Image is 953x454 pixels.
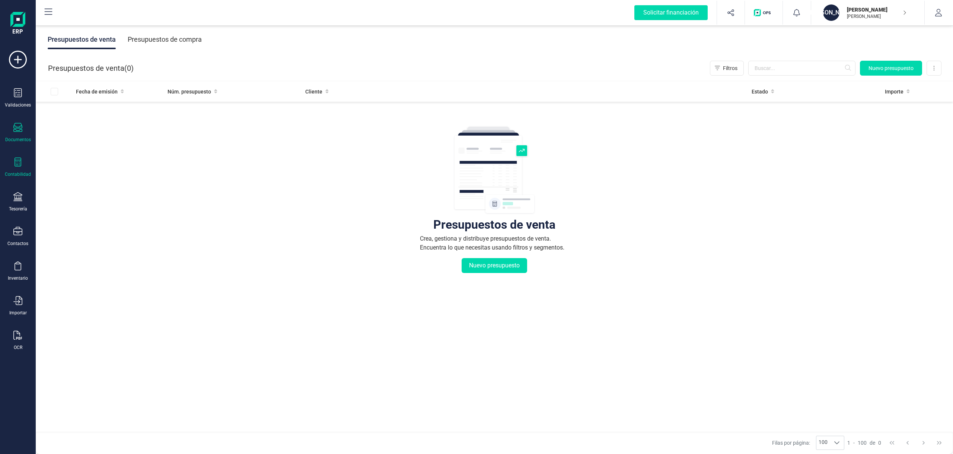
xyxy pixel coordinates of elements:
[847,6,906,13] p: [PERSON_NAME]
[7,241,28,247] div: Contactos
[127,63,131,73] span: 0
[860,61,922,76] button: Nuevo presupuesto
[820,1,915,25] button: [PERSON_NAME][PERSON_NAME][PERSON_NAME]
[5,171,31,177] div: Contabilidad
[8,275,28,281] div: Inventario
[723,64,737,72] span: Filtros
[420,234,569,252] div: Crea, gestiona y distribuye presupuestos de venta. Encuentra lo que necesitas usando filtros y se...
[870,439,875,447] span: de
[885,88,903,95] span: Importe
[453,126,535,215] img: img-empty-table.svg
[868,64,914,72] span: Nuevo presupuesto
[9,206,27,212] div: Tesorería
[917,436,931,450] button: Next Page
[305,88,322,95] span: Cliente
[128,30,202,49] div: Presupuestos de compra
[878,439,881,447] span: 0
[9,310,27,316] div: Importar
[625,1,717,25] button: Solicitar financiación
[816,436,830,450] span: 100
[858,439,867,447] span: 100
[5,137,31,143] div: Documentos
[932,436,946,450] button: Last Page
[754,9,774,16] img: Logo de OPS
[847,13,906,19] p: [PERSON_NAME]
[462,258,527,273] button: Nuevo presupuesto
[847,439,881,447] div: -
[76,88,118,95] span: Fecha de emisión
[772,436,844,450] div: Filas por página:
[48,30,116,49] div: Presupuestos de venta
[885,436,899,450] button: First Page
[634,5,708,20] div: Solicitar financiación
[710,61,744,76] button: Filtros
[823,4,839,21] div: [PERSON_NAME]
[847,439,850,447] span: 1
[10,12,25,36] img: Logo Finanedi
[748,61,855,76] input: Buscar...
[752,88,768,95] span: Estado
[433,221,555,228] div: Presupuestos de venta
[48,61,134,76] div: Presupuestos de venta ( )
[901,436,915,450] button: Previous Page
[14,345,22,350] div: OCR
[5,102,31,108] div: Validaciones
[749,1,778,25] button: Logo de OPS
[168,88,211,95] span: Núm. presupuesto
